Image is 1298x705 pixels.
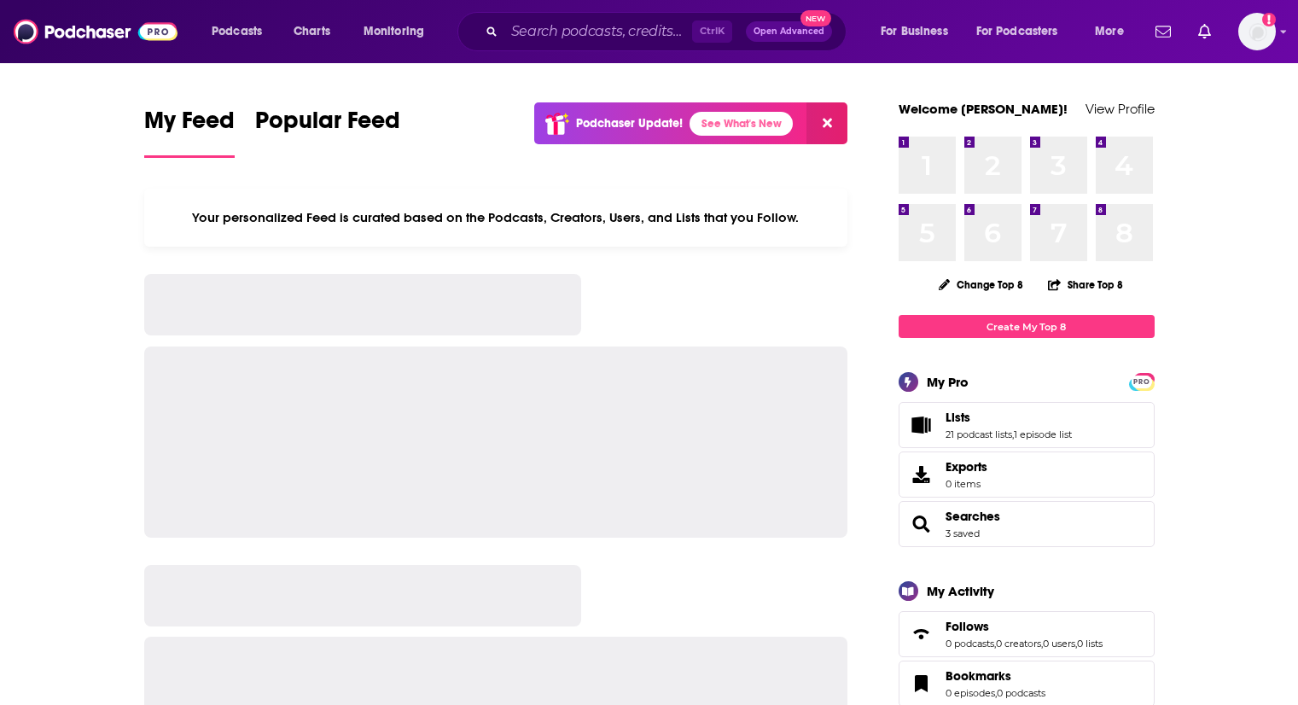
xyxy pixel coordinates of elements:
[1043,638,1075,650] a: 0 users
[946,668,1045,684] a: Bookmarks
[946,638,994,650] a: 0 podcasts
[1086,101,1155,117] a: View Profile
[946,459,987,475] span: Exports
[976,20,1058,44] span: For Podcasters
[1041,638,1043,650] span: ,
[946,410,1072,425] a: Lists
[946,527,980,539] a: 3 saved
[869,18,969,45] button: open menu
[899,101,1068,117] a: Welcome [PERSON_NAME]!
[692,20,732,43] span: Ctrl K
[928,274,1034,295] button: Change Top 8
[1149,17,1178,46] a: Show notifications dropdown
[905,672,939,696] a: Bookmarks
[946,478,987,490] span: 0 items
[946,619,1103,634] a: Follows
[946,509,1000,524] a: Searches
[212,20,262,44] span: Podcasts
[995,687,997,699] span: ,
[754,27,824,36] span: Open Advanced
[255,106,400,145] span: Popular Feed
[1014,428,1072,440] a: 1 episode list
[144,106,235,158] a: My Feed
[800,10,831,26] span: New
[905,512,939,536] a: Searches
[1132,375,1152,387] a: PRO
[927,374,969,390] div: My Pro
[927,583,994,599] div: My Activity
[1095,20,1124,44] span: More
[899,402,1155,448] span: Lists
[946,668,1011,684] span: Bookmarks
[965,18,1083,45] button: open menu
[1238,13,1276,50] span: Logged in as Lydia_Gustafson
[1012,428,1014,440] span: ,
[200,18,284,45] button: open menu
[504,18,692,45] input: Search podcasts, credits, & more...
[1047,268,1124,301] button: Share Top 8
[946,428,1012,440] a: 21 podcast lists
[899,611,1155,657] span: Follows
[905,622,939,646] a: Follows
[1191,17,1218,46] a: Show notifications dropdown
[364,20,424,44] span: Monitoring
[294,20,330,44] span: Charts
[144,106,235,145] span: My Feed
[1083,18,1145,45] button: open menu
[14,15,178,48] img: Podchaser - Follow, Share and Rate Podcasts
[946,619,989,634] span: Follows
[946,687,995,699] a: 0 episodes
[144,189,848,247] div: Your personalized Feed is curated based on the Podcasts, Creators, Users, and Lists that you Follow.
[994,638,996,650] span: ,
[905,463,939,487] span: Exports
[899,452,1155,498] a: Exports
[255,106,400,158] a: Popular Feed
[1077,638,1103,650] a: 0 lists
[1262,13,1276,26] svg: Add a profile image
[997,687,1045,699] a: 0 podcasts
[576,116,683,131] p: Podchaser Update!
[746,21,832,42] button: Open AdvancedNew
[899,315,1155,338] a: Create My Top 8
[1238,13,1276,50] button: Show profile menu
[996,638,1041,650] a: 0 creators
[474,12,863,51] div: Search podcasts, credits, & more...
[690,112,793,136] a: See What's New
[1132,376,1152,388] span: PRO
[1075,638,1077,650] span: ,
[881,20,948,44] span: For Business
[899,501,1155,547] span: Searches
[905,413,939,437] a: Lists
[352,18,446,45] button: open menu
[282,18,341,45] a: Charts
[946,410,970,425] span: Lists
[1238,13,1276,50] img: User Profile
